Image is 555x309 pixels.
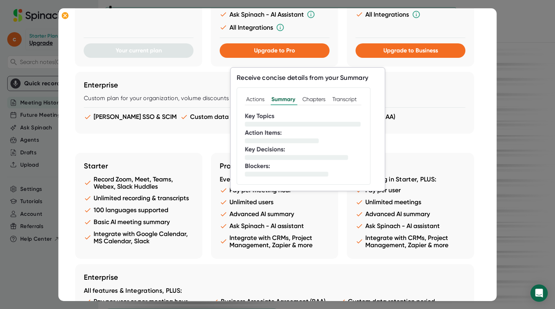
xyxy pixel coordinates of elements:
[84,95,465,102] div: Custom plan for your organization, volume discounts available.
[84,194,194,202] li: Unlimited recording & transcripts
[84,287,465,295] div: All features & Integrations, PLUS:
[220,198,330,206] li: Unlimited users
[220,186,330,194] li: Pay per meeting hour
[237,87,379,185] img: Summary with key topics, action items, key decisions, blockers
[116,47,162,54] span: Your current plan
[530,284,548,302] div: Open Intercom Messenger
[220,10,330,19] li: Ask Spinach - AI Assistant
[84,43,194,58] button: Your current plan
[84,206,194,214] li: 100 languages supported
[254,47,295,54] span: Upgrade to Pro
[84,273,465,282] h3: Enterprise
[84,113,177,121] li: [PERSON_NAME] SSO & SCIM
[383,47,438,54] span: Upgrade to Business
[220,210,330,218] li: Advanced AI summary
[84,81,465,89] h3: Enterprise
[338,298,465,305] li: Custom data retention period
[356,162,465,170] h3: Business
[356,210,465,218] li: Advanced AI summary
[220,222,330,230] li: Ask Spinach - AI assistant
[237,74,368,82] div: Receive concise details from your Summary
[220,234,330,249] li: Integrate with CRMs, Project Management, Zapier & more
[220,43,330,58] button: Upgrade to Pro
[84,218,194,226] li: Basic AI meeting summary
[220,162,330,170] h3: Pro
[84,298,211,305] li: Pay per user or per meeting hour
[356,10,465,19] li: All Integrations
[356,234,465,249] li: Integrate with CRMs, Project Management, Zapier & more
[84,230,194,245] li: Integrate with Google Calendar, MS Calendar, Slack
[356,176,465,184] div: Everything in Starter, PLUS:
[220,23,330,32] li: All Integrations
[356,186,465,194] li: Pay per user
[356,198,465,206] li: Unlimited meetings
[220,176,330,184] div: Everything in Starter, PLUS:
[356,222,465,230] li: Ask Spinach - AI assistant
[356,43,465,58] button: Upgrade to Business
[84,162,194,170] h3: Starter
[211,298,338,305] li: Business Associate Agreement (BAA)
[180,113,277,121] li: Custom data retention period
[84,176,194,190] li: Record Zoom, Meet, Teams, Webex, Slack Huddles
